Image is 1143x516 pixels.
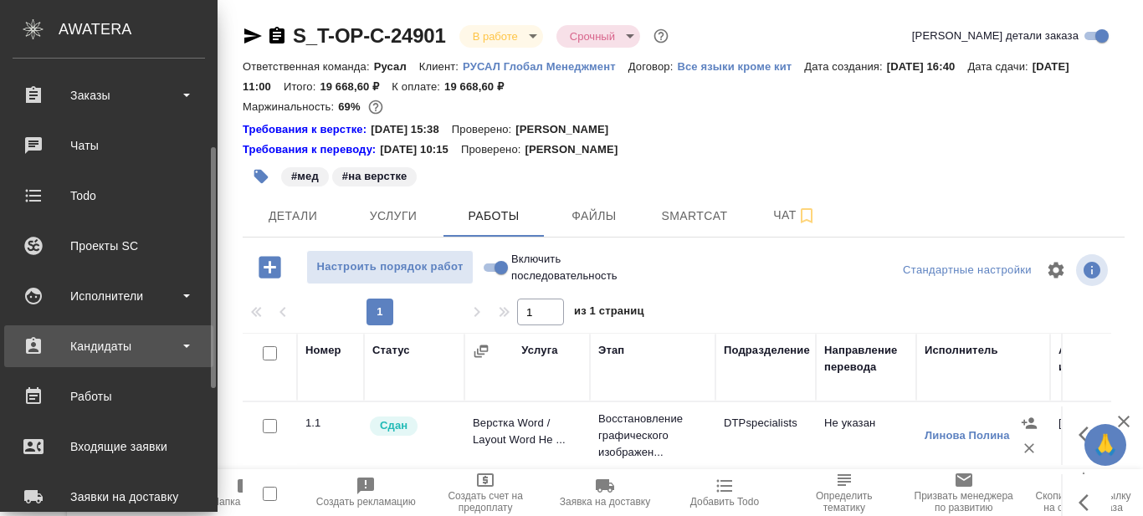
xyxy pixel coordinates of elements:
[925,342,998,359] div: Исполнитель
[267,26,287,46] button: Скопировать ссылку
[243,26,263,46] button: Скопировать ссылку для ЯМессенджера
[797,206,817,226] svg: Подписаться
[59,13,218,46] div: AWATERA
[426,469,546,516] button: Создать счет на предоплату
[515,121,621,138] p: [PERSON_NAME]
[365,96,387,118] button: 5132.90 RUB;
[305,342,341,359] div: Номер
[247,250,293,284] button: Добавить работу
[13,284,205,309] div: Исполнители
[4,376,213,417] a: Работы
[315,258,464,277] span: Настроить порядок работ
[353,206,433,227] span: Услуги
[715,406,816,465] td: DTPspecialists
[598,342,624,359] div: Этап
[380,417,407,434] p: Сдан
[967,60,1032,73] p: Дата сдачи:
[794,490,894,513] span: Определить тематику
[279,168,331,182] span: мед
[525,141,630,158] p: [PERSON_NAME]
[371,121,452,138] p: [DATE] 15:38
[546,469,665,516] button: Заявка на доставку
[914,490,1013,513] span: Призвать менеджера по развитию
[4,426,213,467] a: Входящие заявки
[650,25,672,47] button: Доп статусы указывают на важность/срочность заказа
[755,205,835,226] span: Чат
[380,141,461,158] p: [DATE] 10:15
[654,206,735,227] span: Smartcat
[13,434,205,459] div: Входящие заявки
[521,342,557,359] div: Услуга
[243,141,380,158] div: Нажми, чтобы открыть папку с инструкцией
[804,60,886,73] p: Дата создания:
[554,206,634,227] span: Файлы
[816,406,916,465] td: Не указан
[253,206,333,227] span: Детали
[452,121,516,138] p: Проверено:
[13,233,205,258] div: Проекты SC
[306,469,426,516] button: Создать рекламацию
[925,429,1010,442] a: Линова Полина
[784,469,904,516] button: Определить тематику
[1017,436,1042,461] button: Удалить
[320,80,392,93] p: 19 668,60 ₽
[556,25,640,48] div: В работе
[1023,469,1143,516] button: Скопировать ссылку на оценку заказа
[284,80,320,93] p: Итого:
[338,100,364,113] p: 69%
[887,60,968,73] p: [DATE] 16:40
[305,415,356,432] div: 1.1
[419,60,463,73] p: Клиент:
[824,342,908,376] div: Направление перевода
[1091,427,1120,462] span: 🙏
[374,60,419,73] p: Русал
[1084,424,1126,466] button: 🙏
[677,60,804,73] p: Все языки кроме кит
[904,469,1023,516] button: Призвать менеджера по развитию
[436,490,536,513] span: Создать счет на предоплату
[724,342,810,359] div: Подразделение
[372,342,410,359] div: Статус
[306,250,474,284] button: Настроить порядок работ
[1076,254,1111,286] span: Посмотреть информацию
[912,28,1079,44] span: [PERSON_NAME] детали заказа
[690,496,759,508] span: Добавить Todo
[4,225,213,267] a: Проекты SC
[473,343,489,360] button: Сгруппировать
[13,83,205,108] div: Заказы
[331,168,419,182] span: на верстке
[464,406,590,465] td: Верстка Word / Layout Word Не ...
[565,29,620,43] button: Срочный
[899,258,1036,284] div: split button
[13,334,205,359] div: Кандидаты
[468,29,523,43] button: В работе
[463,59,628,73] a: РУСАЛ Глобал Менеджмент
[243,100,338,113] p: Маржинальность:
[574,301,644,325] span: из 1 страниц
[13,384,205,409] div: Работы
[511,251,618,284] span: Включить последовательность
[13,133,205,158] div: Чаты
[598,411,707,461] p: Восстановление графического изображен...
[392,80,444,93] p: К оплате:
[243,121,371,138] div: Нажми, чтобы открыть папку с инструкцией
[13,484,205,509] div: Заявки на доставку
[243,121,371,138] a: Требования к верстке:
[1069,415,1109,455] button: Здесь прячутся важные кнопки
[461,141,525,158] p: Проверено:
[4,125,213,166] a: Чаты
[1033,490,1133,513] span: Скопировать ссылку на оценку заказа
[1036,250,1076,290] span: Настроить таблицу
[677,59,804,73] a: Все языки кроме кит
[628,60,678,73] p: Договор:
[187,469,306,516] button: Папка на Drive
[463,60,628,73] p: РУСАЛ Глобал Менеджмент
[291,168,319,185] p: #мед
[13,183,205,208] div: Todo
[293,24,446,47] a: S_T-OP-C-24901
[316,496,416,508] span: Создать рекламацию
[243,158,279,195] button: Добавить тэг
[342,168,407,185] p: #на верстке
[560,496,650,508] span: Заявка на доставку
[243,141,380,158] a: Требования к переводу:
